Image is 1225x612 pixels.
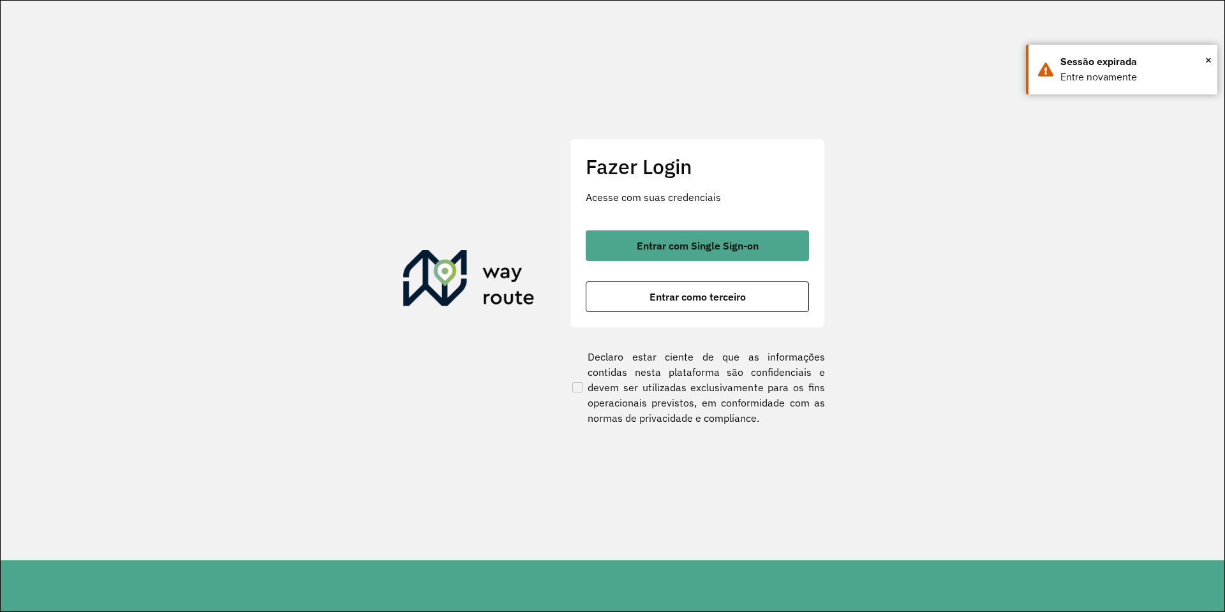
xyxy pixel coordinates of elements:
[570,349,825,426] label: Declaro estar ciente de que as informações contidas nesta plataforma são confidenciais e devem se...
[403,250,535,311] img: Roteirizador AmbevTech
[586,190,809,205] p: Acesse com suas credenciais
[586,281,809,312] button: button
[637,241,759,251] span: Entrar com Single Sign-on
[1205,50,1212,70] button: Close
[1060,70,1208,85] div: Entre novamente
[1060,54,1208,70] div: Sessão expirada
[1205,50,1212,70] span: ×
[650,292,746,302] span: Entrar como terceiro
[586,154,809,179] h2: Fazer Login
[586,230,809,261] button: button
